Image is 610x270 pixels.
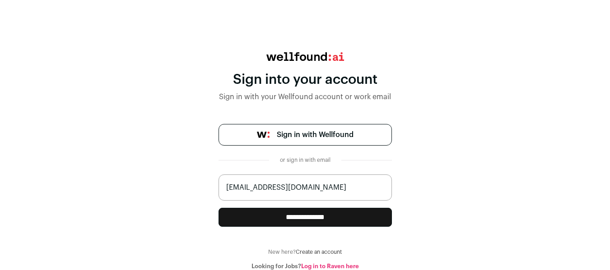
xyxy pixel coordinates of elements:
div: or sign in with email [276,156,334,164]
div: New here? [219,248,392,256]
img: wellfound-symbol-flush-black-fb3c872781a75f747ccb3a119075da62bfe97bd399995f84a933054e44a575c4.png [257,132,270,138]
div: Looking for Jobs? [219,263,392,270]
img: wellfound:ai [266,52,344,61]
a: Create an account [296,249,342,255]
input: name@work-email.com [219,174,392,201]
a: Log in to Raven here [301,263,359,269]
div: Sign in with your Wellfound account or work email [219,92,392,102]
div: Sign into your account [219,72,392,88]
a: Sign in with Wellfound [219,124,392,146]
span: Sign in with Wellfound [277,129,354,140]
